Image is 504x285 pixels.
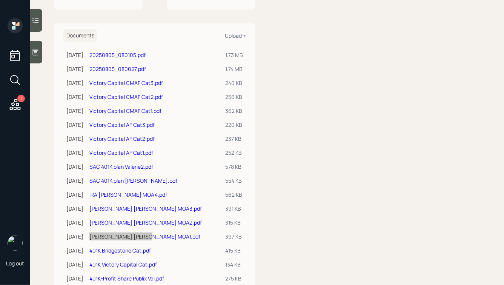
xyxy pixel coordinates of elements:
[89,205,202,212] a: [PERSON_NAME] [PERSON_NAME] MOA3.pdf
[225,79,243,87] div: 240 KB
[89,51,146,59] a: 20250805_080105.pdf
[66,149,83,157] div: [DATE]
[225,205,243,213] div: 391 KB
[225,177,243,185] div: 554 KB
[225,246,243,254] div: 415 KB
[225,274,243,282] div: 275 KB
[66,219,83,226] div: [DATE]
[225,65,243,73] div: 1.74 MB
[66,65,83,73] div: [DATE]
[66,233,83,240] div: [DATE]
[66,51,83,59] div: [DATE]
[66,205,83,213] div: [DATE]
[89,135,155,142] a: Victory Capital AF Cat2.pdf
[89,149,153,156] a: Victory Capital AF Cat1.pdf
[225,219,243,226] div: 315 KB
[66,121,83,129] div: [DATE]
[66,79,83,87] div: [DATE]
[66,93,83,101] div: [DATE]
[89,261,157,268] a: 401K Victory Capital Cat.pdf
[66,191,83,199] div: [DATE]
[225,135,243,143] div: 237 KB
[89,121,155,128] a: Victory Capital AF Cat3.pdf
[89,163,153,170] a: SAC 401K plan Valerie2.pdf
[225,51,243,59] div: 1.73 MB
[63,29,97,42] h6: Documents
[225,121,243,129] div: 220 KB
[66,260,83,268] div: [DATE]
[66,163,83,171] div: [DATE]
[17,95,25,102] div: 1
[89,107,161,114] a: Victory Capital CMAF Cat1.pdf
[66,107,83,115] div: [DATE]
[225,32,246,39] div: Upload +
[225,107,243,115] div: 362 KB
[66,177,83,185] div: [DATE]
[225,260,243,268] div: 134 KB
[89,177,177,184] a: SAC 401K plan [PERSON_NAME].pdf
[66,246,83,254] div: [DATE]
[89,219,202,226] a: [PERSON_NAME] [PERSON_NAME] MOA2.pdf
[225,163,243,171] div: 578 KB
[89,247,151,254] a: 401K Bridgestone Cat.pdf
[8,236,23,251] img: hunter_neumayer.jpg
[6,260,24,267] div: Log out
[66,274,83,282] div: [DATE]
[89,93,163,100] a: Victory Capital CMAF Cat2.pdf
[225,191,243,199] div: 562 KB
[89,275,164,282] a: 401K-Profit Share Publix Val.pdf
[225,233,243,240] div: 397 KB
[66,135,83,143] div: [DATE]
[89,233,200,240] a: [PERSON_NAME] [PERSON_NAME] MOA1.pdf
[225,93,243,101] div: 256 KB
[89,65,146,72] a: 20250805_080027.pdf
[89,191,167,198] a: IRA [PERSON_NAME] MOA4.pdf
[89,79,163,86] a: Victory Capital CMAF Cat3.pdf
[225,149,243,157] div: 252 KB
